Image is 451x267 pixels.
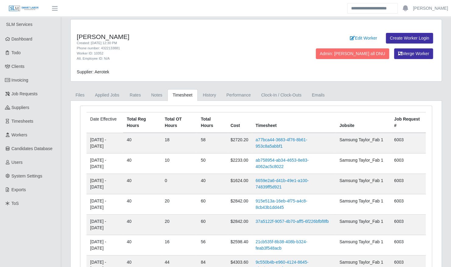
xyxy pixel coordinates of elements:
[161,112,197,133] th: Total OT Hours
[386,33,433,44] a: Create Worker Login
[340,219,383,224] span: Samsung Taylor_Fab 1
[255,137,307,149] a: a77bca44-3683-4f76-8b61-953c8a5abbf1
[255,198,307,210] a: 915e513a-16eb-4f75-a4c8-8cb43b1dd445
[255,239,307,251] a: 21cb535f-8b38-408b-b324-feab3f548acb
[12,50,21,55] span: Todo
[86,112,123,133] td: Date Effective
[12,37,33,41] span: Dashboard
[340,239,383,244] span: Samsung Taylor_Fab 1
[227,112,252,133] th: Cost
[86,174,123,194] td: [DATE] - [DATE]
[394,137,403,142] span: 6003
[197,235,227,255] td: 56
[90,89,125,101] a: Applied Jobs
[86,153,123,174] td: [DATE] - [DATE]
[77,51,282,56] div: Worker ID: 10352
[197,215,227,235] td: 60
[161,133,197,153] td: 18
[12,132,27,137] span: Workers
[86,133,123,153] td: [DATE] - [DATE]
[197,153,227,174] td: 50
[221,89,256,101] a: Performance
[252,112,336,133] th: Timesheet
[123,112,161,133] th: Total Reg Hours
[197,174,227,194] td: 40
[123,133,161,153] td: 40
[146,89,167,101] a: Notes
[77,40,282,46] div: Created: [DATE] 12:30 PM
[161,153,197,174] td: 10
[227,174,252,194] td: $1624.00
[12,146,53,151] span: Candidates Database
[12,160,23,165] span: Users
[86,235,123,255] td: [DATE] - [DATE]
[12,91,38,96] span: Job Requests
[227,215,252,235] td: $2842.00
[77,46,282,51] div: Phone number: 4322133881
[255,178,308,189] a: 6659e2a6-d41b-49e1-a100-74839ff5d921
[123,235,161,255] td: 40
[167,89,198,101] a: Timesheet
[161,215,197,235] td: 20
[307,89,330,101] a: Emails
[394,198,403,203] span: 6003
[340,198,383,203] span: Samsung Taylor_Fab 1
[227,235,252,255] td: $2598.40
[394,158,403,163] span: 6003
[86,215,123,235] td: [DATE] - [DATE]
[347,3,398,14] input: Search
[394,48,433,59] button: Merge Worker
[197,194,227,215] td: 60
[161,174,197,194] td: 0
[197,133,227,153] td: 58
[12,105,29,110] span: Suppliers
[12,201,19,206] span: ToS
[123,194,161,215] td: 40
[77,56,282,61] div: Alt. Employee ID: N/A
[340,137,383,142] span: Samsung Taylor_Fab 1
[316,48,389,59] button: Admin: [PERSON_NAME] all DNU
[394,260,403,265] span: 6003
[256,89,306,101] a: Clock-In / Clock-Outs
[394,219,403,224] span: 6003
[86,194,123,215] td: [DATE] - [DATE]
[123,153,161,174] td: 40
[197,112,227,133] th: Total Hours
[12,64,25,69] span: Clients
[390,112,426,133] th: Job Request #
[255,158,308,169] a: ab758954-ab34-4653-8e83-4062ac5c8022
[394,239,403,244] span: 6003
[9,5,39,12] img: SLM Logo
[336,112,391,133] th: Jobsite
[123,174,161,194] td: 40
[255,219,329,224] a: 37a5122f-9057-4b70-aff5-6f226bfbf8fb
[77,69,109,74] span: Supplier: Aerotek
[6,22,32,27] span: SLM Services
[12,119,33,124] span: Timesheets
[340,178,383,183] span: Samsung Taylor_Fab 1
[413,5,448,12] a: [PERSON_NAME]
[161,194,197,215] td: 20
[12,174,42,178] span: System Settings
[70,89,90,101] a: Files
[77,33,282,40] h4: [PERSON_NAME]
[340,158,383,163] span: Samsung Taylor_Fab 1
[123,215,161,235] td: 40
[12,78,28,83] span: Invoicing
[227,194,252,215] td: $2842.00
[161,235,197,255] td: 16
[198,89,221,101] a: History
[346,33,381,44] a: Edit Worker
[394,178,403,183] span: 6003
[125,89,146,101] a: Rates
[12,187,26,192] span: Exports
[227,153,252,174] td: $2233.00
[227,133,252,153] td: $2720.20
[340,260,383,265] span: Samsung Taylor_Fab 1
